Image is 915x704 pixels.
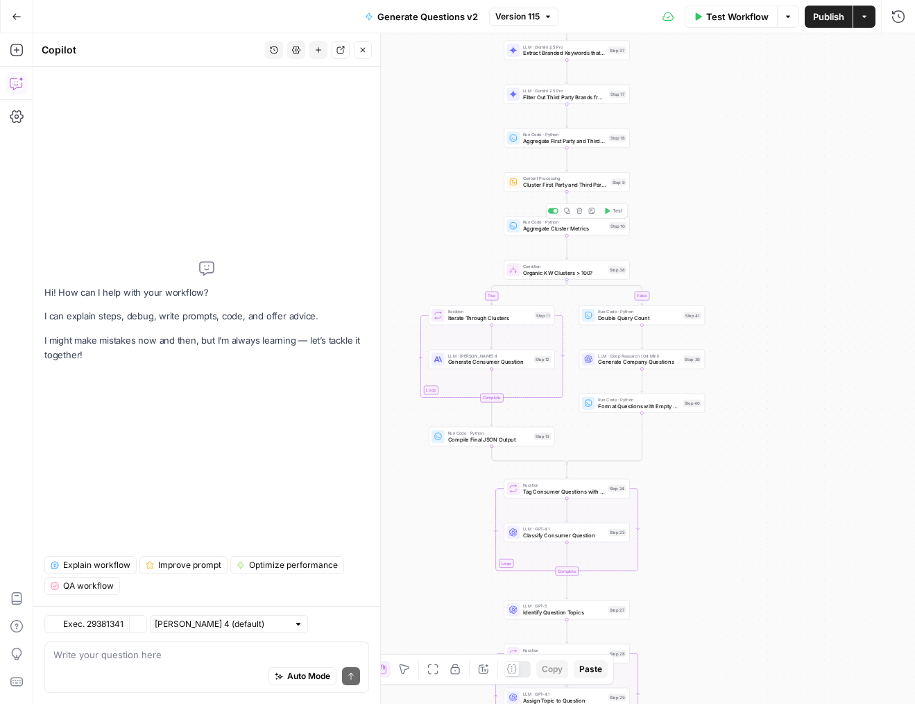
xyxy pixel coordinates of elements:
g: Edge from step_39 to step_40 [641,369,644,393]
span: Auto Mode [287,670,330,682]
p: I might make mistakes now and then, but I’m always learning — let’s tackle it together! [44,333,369,362]
span: Filter Out Third Party Brands from Keywords [523,93,606,101]
button: Publish [805,6,853,28]
img: 14hgftugzlhicq6oh3k7w4rc46c1 [509,178,518,186]
g: Edge from step_28 to step_29 [565,663,568,687]
span: Aggregate First Party and Third Party Keywords [523,137,606,145]
div: LLM · GPT-4.1Classify Consumer QuestionStep 25 [504,523,630,542]
div: Step 27 [608,606,626,614]
g: Edge from step_24 to step_25 [565,498,568,522]
span: Assign Topics to Questions [523,653,605,661]
button: Generate Questions v2 [357,6,486,28]
div: Run Code · PythonCompile Final JSON OutputStep 13 [429,427,555,446]
g: Edge from step_38 to step_11 [490,280,567,305]
div: Step 41 [684,312,701,319]
div: Run Code · PythonDouble Query CountStep 41 [579,305,706,325]
span: Identify Question Topics [523,608,605,617]
span: LLM · GPT-4.1 [523,526,605,532]
div: LLM · GPT-5Identify Question TopicsStep 27 [504,600,630,619]
div: Step 39 [683,355,701,363]
g: Edge from step_40 to step_38-conditional-end [567,413,642,465]
div: LLM · [PERSON_NAME] 4Generate Consumer QuestionStep 12 [429,349,555,369]
div: Step 29 [608,694,626,701]
span: Optimize performance [249,559,338,571]
g: Edge from step_11 to step_12 [490,325,493,349]
div: LLM · Gemini 2.5 ProExtract Branded Keywords that have Commercial IntentStep 37 [504,40,630,60]
button: Auto Mode [268,667,336,685]
div: Step 17 [609,90,626,98]
span: Run Code · Python [598,308,681,315]
div: LLM · Deep Research (O4 Mini)Generate Company QuestionsStep 39 [579,349,706,369]
div: Run Code · PythonAggregate Cluster MetricsStep 10Test [504,216,630,235]
span: Format Questions with Empty Metrics [598,402,680,410]
input: Claude Sonnet 4 (default) [155,617,288,631]
span: Condition [523,263,605,269]
span: Iteration [523,646,605,653]
div: LoopIterationTag Consumer Questions with AttributesStep 24 [504,479,630,498]
p: I can explain steps, debug, write prompts, code, and offer advice. [44,309,369,324]
span: Classify Consumer Question [523,531,605,539]
div: ConditionOrganic KW Clusters > 100?Step 38 [504,260,630,280]
span: Run Code · Python [448,430,531,436]
g: Edge from step_41 to step_39 [641,325,644,349]
g: Edge from step_11-iteration-end to step_13 [490,403,493,426]
span: LLM · Deep Research (O4 Mini) [598,353,680,359]
g: Edge from step_10 to step_38 [565,235,568,259]
span: LLM · Gemini 2.5 Pro [523,43,605,49]
span: Iteration [523,482,605,488]
div: Step 12 [534,355,551,363]
span: Exec. 29381341 [63,618,123,630]
div: Step 13 [534,433,551,440]
button: Copy [536,660,568,678]
span: Tag Consumer Questions with Attributes [523,487,605,496]
button: QA workflow [44,577,120,595]
span: Generate Consumer Question [448,358,531,367]
span: Generate Company Questions [598,358,680,367]
span: Run Code · Python [523,131,606,137]
div: Step 37 [608,47,626,54]
button: Optimize performance [230,556,344,574]
g: Edge from step_38 to step_41 [567,280,643,305]
span: Cluster First Party and Third Party Keywords [523,181,608,189]
span: Extract Branded Keywords that have Commercial Intent [523,49,605,58]
div: Step 40 [683,399,701,407]
div: Complete [555,567,578,576]
g: Edge from step_27 to step_28 [565,619,568,643]
span: Compile Final JSON Output [448,435,531,444]
span: LLM · GPT-4.1 [523,691,605,697]
div: Step 9 [610,178,626,186]
g: Edge from step_37 to step_17 [565,60,568,83]
g: Edge from step_9 to step_10 [565,192,568,215]
div: Content ProcessingCluster First Party and Third Party KeywordsStep 9 [504,172,630,192]
span: Organic KW Clusters > 100? [523,269,605,277]
div: Complete [480,394,503,403]
button: Paste [574,660,608,678]
button: Exec. 29381341 [44,615,129,633]
g: Edge from step_8 to step_37 [565,16,568,40]
span: Test Workflow [706,10,769,24]
span: Copy [542,663,563,676]
div: Step 28 [608,650,626,657]
div: IterationAssign Topics to QuestionsStep 28 [504,644,630,663]
div: Step 25 [608,529,626,537]
span: Content Processing [523,175,608,181]
g: Edge from step_38-conditional-end to step_24 [565,463,568,478]
g: Edge from step_17 to step_18 [565,104,568,128]
span: LLM · GPT-5 [523,603,605,609]
span: LLM · Gemini 2.5 Pro [523,87,606,94]
div: Step 10 [609,222,626,230]
g: Edge from step_18 to step_9 [565,148,568,171]
g: Edge from step_24-iteration-end to step_27 [565,576,568,599]
span: LLM · [PERSON_NAME] 4 [448,353,531,359]
span: Run Code · Python [598,396,680,403]
div: Step 24 [608,485,626,492]
span: QA workflow [63,580,114,592]
span: Iteration [448,308,532,315]
div: LLM · Gemini 2.5 ProFilter Out Third Party Brands from KeywordsStep 17 [504,85,630,104]
span: Iterate Through Clusters [448,314,532,322]
span: Improve prompt [158,559,221,571]
span: Generate Questions v2 [377,10,478,24]
button: Improve prompt [139,556,228,574]
g: Edge from step_13 to step_38-conditional-end [492,446,567,465]
button: Explain workflow [44,556,137,574]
